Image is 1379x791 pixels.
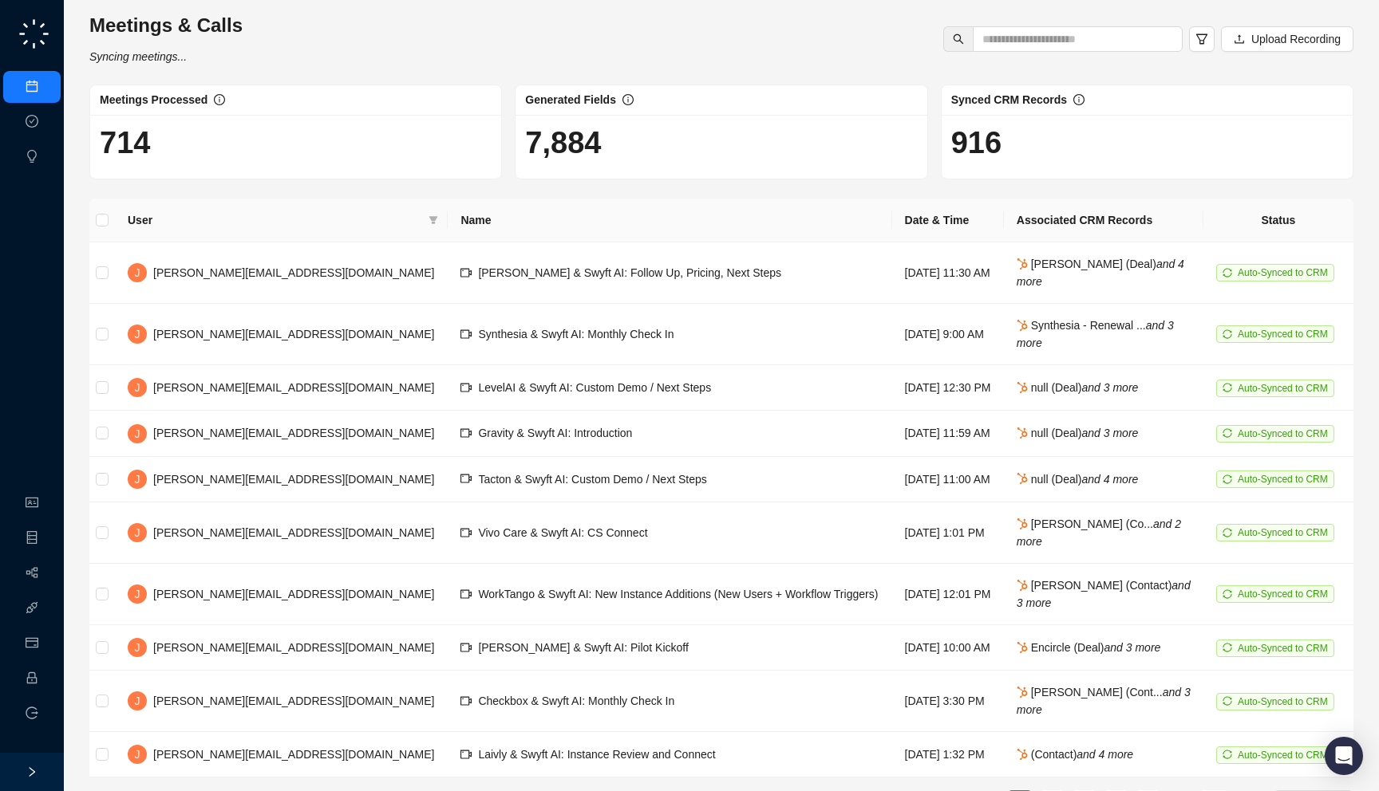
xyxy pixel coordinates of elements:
span: filter [425,208,441,232]
i: and 4 more [1082,473,1139,486]
span: info-circle [214,94,225,105]
th: Associated CRM Records [1004,199,1203,242]
th: Date & Time [892,199,1004,242]
span: sync [1223,428,1232,438]
span: sync [1223,474,1232,484]
td: [DATE] 10:00 AM [892,625,1004,671]
span: sync [1223,329,1232,339]
span: [PERSON_NAME][EMAIL_ADDRESS][DOMAIN_NAME] [153,695,434,707]
td: [DATE] 9:00 AM [892,304,1004,365]
i: and 3 more [1082,427,1139,439]
th: Status [1203,199,1353,242]
span: User [128,211,422,229]
span: WorkTango & Swyft AI: New Instance Additions (New Users + Workflow Triggers) [478,588,878,600]
span: Auto-Synced to CRM [1238,474,1328,485]
i: and 2 more [1017,517,1181,548]
i: and 3 more [1082,381,1139,394]
span: info-circle [1073,94,1085,105]
span: video-camera [460,527,472,538]
span: Auto-Synced to CRM [1238,383,1328,394]
span: Auto-Synced to CRM [1238,696,1328,707]
span: Auto-Synced to CRM [1238,750,1328,761]
span: J [135,325,140,343]
i: and 3 more [1017,579,1191,609]
span: [PERSON_NAME][EMAIL_ADDRESS][DOMAIN_NAME] [153,641,434,654]
i: and 3 more [1017,686,1191,716]
span: Auto-Synced to CRM [1238,428,1328,439]
span: Laivly & Swyft AI: Instance Review and Connect [478,748,715,761]
span: Synced CRM Records [951,93,1067,106]
span: sync [1223,268,1232,277]
span: LevelAI & Swyft AI: Custom Demo / Next Steps [478,381,711,394]
span: filter [1195,33,1208,45]
i: and 4 more [1017,258,1184,288]
span: [PERSON_NAME][EMAIL_ADDRESS][DOMAIN_NAME] [153,473,434,486]
span: null (Deal) [1017,473,1139,486]
span: Checkbox & Swyft AI: Monthly Check In [478,695,674,707]
span: video-camera [460,329,472,340]
span: [PERSON_NAME][EMAIL_ADDRESS][DOMAIN_NAME] [153,328,434,340]
span: [PERSON_NAME][EMAIL_ADDRESS][DOMAIN_NAME] [153,526,434,539]
span: Auto-Synced to CRM [1238,527,1328,538]
span: [PERSON_NAME] (Contact) [1017,579,1191,609]
span: J [135,379,140,396]
span: [PERSON_NAME] (Co... [1017,517,1181,548]
span: sync [1223,528,1232,537]
span: (Contact) [1017,748,1133,761]
span: [PERSON_NAME][EMAIL_ADDRESS][DOMAIN_NAME] [153,588,434,600]
td: [DATE] 3:30 PM [892,671,1004,732]
span: J [135,585,140,603]
span: video-camera [460,267,472,278]
h1: 916 [951,124,1343,161]
span: filter [429,215,438,225]
h3: Meetings & Calls [89,13,243,38]
span: search [953,33,964,45]
span: [PERSON_NAME][EMAIL_ADDRESS][DOMAIN_NAME] [153,381,434,394]
span: [PERSON_NAME][EMAIL_ADDRESS][DOMAIN_NAME] [153,266,434,279]
span: Tacton & Swyft AI: Custom Demo / Next Steps [478,473,706,486]
td: [DATE] 11:59 AM [892,411,1004,456]
span: J [135,639,140,656]
span: video-camera [460,473,472,484]
td: [DATE] 12:01 PM [892,564,1004,625]
span: Meetings Processed [100,93,207,106]
span: upload [1234,33,1245,45]
div: Open Intercom Messenger [1325,737,1363,775]
span: logout [26,706,38,719]
span: sync [1223,643,1232,652]
td: [DATE] 11:30 AM [892,242,1004,304]
span: null (Deal) [1017,381,1139,394]
span: right [26,766,38,777]
span: Auto-Synced to CRM [1238,329,1328,340]
span: sync [1223,750,1232,759]
i: Syncing meetings... [89,50,187,63]
span: [PERSON_NAME][EMAIL_ADDRESS][DOMAIN_NAME] [153,427,434,439]
h1: 7,884 [525,124,917,161]
span: video-camera [460,749,472,760]
span: J [135,264,140,281]
i: and 3 more [1017,319,1174,349]
td: [DATE] 12:30 PM [892,365,1004,411]
td: [DATE] 1:01 PM [892,502,1004,564]
span: video-camera [460,588,472,600]
i: and 3 more [1104,641,1161,654]
span: J [135,425,140,443]
span: video-camera [460,642,472,653]
img: logo-small-C4UdH2pc.png [16,16,52,52]
span: Upload Recording [1251,30,1341,48]
td: [DATE] 11:00 AM [892,457,1004,502]
span: J [135,692,140,710]
span: null (Deal) [1017,427,1139,439]
span: Synthesia - Renewal ... [1017,319,1174,349]
span: [PERSON_NAME] & Swyft AI: Follow Up, Pricing, Next Steps [478,266,781,279]
span: video-camera [460,382,472,393]
span: Encircle (Deal) [1017,641,1161,654]
span: Vivo Care & Swyft AI: CS Connect [478,526,647,539]
span: [PERSON_NAME] (Deal) [1017,258,1184,288]
span: sync [1223,383,1232,392]
i: and 4 more [1077,748,1133,761]
span: video-camera [460,427,472,439]
span: [PERSON_NAME][EMAIL_ADDRESS][DOMAIN_NAME] [153,748,434,761]
span: sync [1223,589,1232,599]
h1: 714 [100,124,492,161]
